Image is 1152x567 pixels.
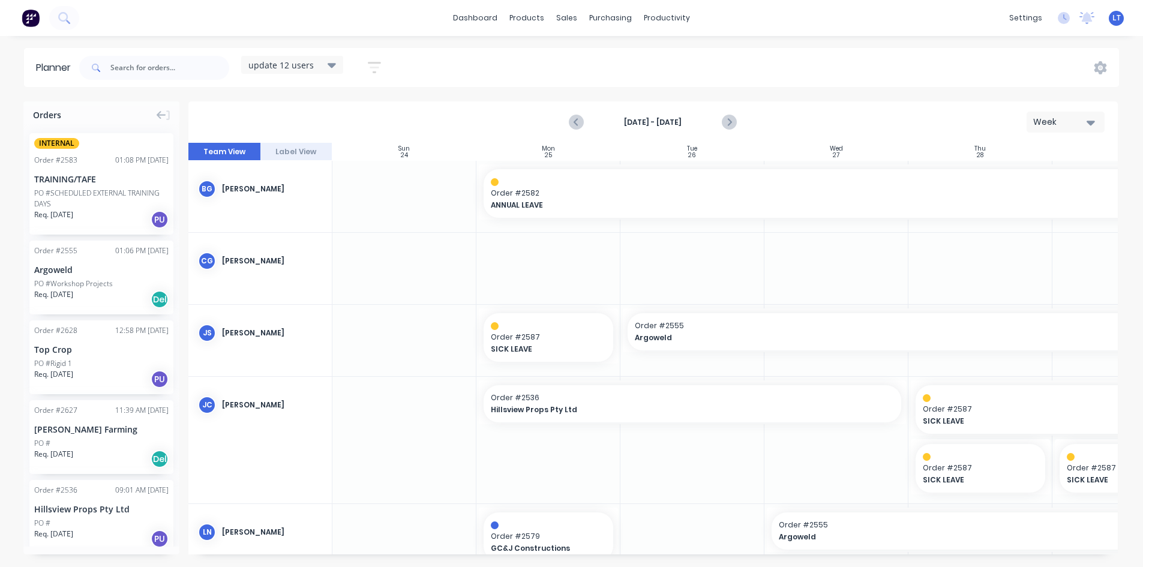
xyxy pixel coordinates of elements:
strong: [DATE] - [DATE] [593,117,713,128]
div: PO # [34,518,50,529]
span: LT [1112,13,1121,23]
span: Argoweld [635,332,1127,343]
div: [PERSON_NAME] [222,184,322,194]
div: [PERSON_NAME] Farming [34,423,169,436]
span: ANNUAL LEAVE [491,200,1113,211]
div: PO #Rigid 1 [34,358,72,369]
div: PO #SCHEDULED EXTERNAL TRAINING DAYS [34,188,169,209]
div: Argoweld [34,263,169,276]
span: GC&J Constructions [491,543,595,554]
div: Top Crop [34,343,169,356]
div: Hillsview Props Pty Ltd [34,503,169,515]
span: Req. [DATE] [34,209,73,220]
div: 24 [401,152,408,158]
div: 01:06 PM [DATE] [115,245,169,256]
button: Label View [260,143,332,161]
div: Wed [830,145,843,152]
div: purchasing [583,9,638,27]
div: [PERSON_NAME] [222,527,322,538]
div: Week [1033,116,1088,128]
div: JC [198,396,216,414]
div: Thu [974,145,986,152]
span: Order # 2536 [491,392,894,403]
div: PU [151,530,169,548]
div: Order # 2583 [34,155,77,166]
div: 11:39 AM [DATE] [115,405,169,416]
span: Orders [33,109,61,121]
span: update 12 users [248,59,314,71]
iframe: Intercom live chat [1111,526,1140,555]
div: productivity [638,9,696,27]
div: sales [550,9,583,27]
div: Sun [398,145,410,152]
img: Factory [22,9,40,27]
div: 09:01 AM [DATE] [115,485,169,496]
span: SICK LEAVE [923,475,1027,485]
button: Team View [188,143,260,161]
div: LN [198,523,216,541]
input: Search for orders... [110,56,229,80]
div: Del [151,450,169,468]
span: Req. [DATE] [34,529,73,539]
div: BG [198,180,216,198]
span: SICK LEAVE [491,344,595,355]
div: Planner [36,61,77,75]
div: products [503,9,550,27]
div: 26 [688,152,696,158]
div: TRAINING/TAFE [34,173,169,185]
span: Order # 2587 [923,463,1038,473]
div: 12:58 PM [DATE] [115,325,169,336]
div: PU [151,370,169,388]
span: INTERNAL [34,138,79,149]
div: settings [1003,9,1048,27]
div: [PERSON_NAME] [222,400,322,410]
span: Req. [DATE] [34,369,73,380]
div: 28 [977,152,983,158]
span: Hillsview Props Pty Ltd [491,404,854,415]
div: PU [151,211,169,229]
div: 27 [833,152,839,158]
span: Order # 2587 [491,332,606,343]
div: JS [198,324,216,342]
button: Week [1027,112,1105,133]
div: Order # 2555 [34,245,77,256]
a: dashboard [447,9,503,27]
div: Order # 2536 [34,485,77,496]
div: PO #Workshop Projects [34,278,113,289]
div: [PERSON_NAME] [222,328,322,338]
div: Order # 2628 [34,325,77,336]
div: Order # 2627 [34,405,77,416]
div: [PERSON_NAME] [222,256,322,266]
div: 25 [545,152,552,158]
div: 01:08 PM [DATE] [115,155,169,166]
div: CG [198,252,216,270]
span: Argoweld [779,532,1142,542]
div: PO # [34,438,50,449]
span: Req. [DATE] [34,289,73,300]
div: Mon [542,145,555,152]
div: Tue [687,145,697,152]
span: Order # 2579 [491,531,606,542]
span: Req. [DATE] [34,449,73,460]
div: Del [151,290,169,308]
